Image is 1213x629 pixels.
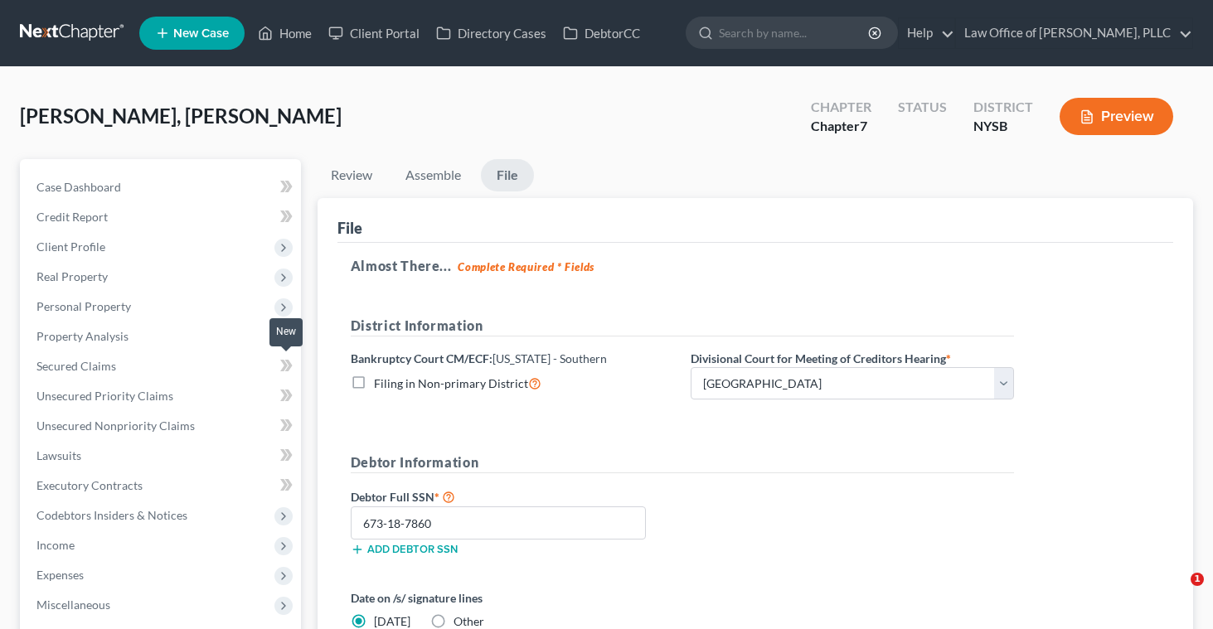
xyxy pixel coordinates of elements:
[23,411,301,441] a: Unsecured Nonpriority Claims
[36,180,121,194] span: Case Dashboard
[351,543,458,556] button: Add debtor SSN
[719,17,871,48] input: Search by name...
[36,419,195,433] span: Unsecured Nonpriority Claims
[36,478,143,492] span: Executory Contracts
[23,351,301,381] a: Secured Claims
[250,18,320,48] a: Home
[458,260,594,273] strong: Complete Required * Fields
[36,240,105,254] span: Client Profile
[23,441,301,471] a: Lawsuits
[351,506,646,539] input: XXX-XX-XXXX
[337,218,362,238] div: File
[173,27,229,40] span: New Case
[1157,573,1196,612] iframe: Intercom live chat
[973,98,1033,117] div: District
[481,159,534,191] a: File
[898,98,947,117] div: Status
[555,18,648,48] a: DebtorCC
[454,614,484,628] span: Other
[36,598,110,612] span: Miscellaneous
[36,538,75,552] span: Income
[351,350,607,367] label: Bankruptcy Court CM/ECF:
[320,18,428,48] a: Client Portal
[36,299,131,313] span: Personal Property
[36,269,108,283] span: Real Property
[36,329,129,343] span: Property Analysis
[351,256,1160,276] h5: Almost There...
[1060,98,1173,135] button: Preview
[351,589,674,607] label: Date on /s/ signature lines
[318,159,386,191] a: Review
[351,452,1014,473] h5: Debtor Information
[691,350,951,367] label: Divisional Court for Meeting of Creditors Hearing
[860,118,867,133] span: 7
[23,381,301,411] a: Unsecured Priority Claims
[23,471,301,501] a: Executory Contracts
[374,614,410,628] span: [DATE]
[899,18,954,48] a: Help
[374,376,528,390] span: Filing in Non-primary District
[956,18,1192,48] a: Law Office of [PERSON_NAME], PLLC
[36,389,173,403] span: Unsecured Priority Claims
[20,104,342,128] span: [PERSON_NAME], [PERSON_NAME]
[492,351,607,365] span: [US_STATE] - Southern
[23,172,301,202] a: Case Dashboard
[351,316,1014,336] h5: District Information
[36,448,81,462] span: Lawsuits
[1191,573,1204,586] span: 1
[973,117,1033,136] div: NYSB
[811,98,871,117] div: Chapter
[428,18,555,48] a: Directory Cases
[36,359,116,373] span: Secured Claims
[392,159,474,191] a: Assemble
[36,568,84,582] span: Expenses
[36,210,108,224] span: Credit Report
[23,202,301,232] a: Credit Report
[342,486,682,506] label: Debtor Full SSN
[23,322,301,351] a: Property Analysis
[269,318,303,346] div: New
[36,508,187,522] span: Codebtors Insiders & Notices
[811,117,871,136] div: Chapter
